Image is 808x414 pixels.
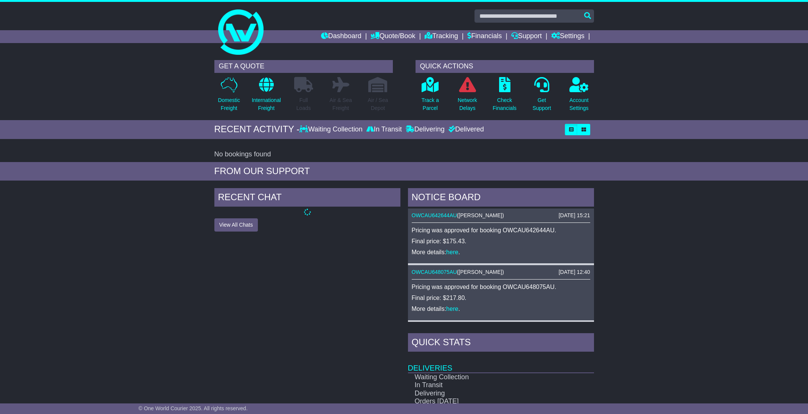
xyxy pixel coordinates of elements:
a: NetworkDelays [457,77,477,116]
a: Dashboard [321,30,361,43]
p: Air & Sea Freight [330,96,352,112]
button: View All Chats [214,218,258,232]
p: Network Delays [458,96,477,112]
p: Domestic Freight [218,96,240,112]
span: [PERSON_NAME] [459,212,502,218]
a: Quote/Book [371,30,415,43]
div: Quick Stats [408,333,594,354]
td: Waiting Collection [408,373,567,382]
a: Settings [551,30,585,43]
div: No bookings found [214,150,594,159]
p: Air / Sea Depot [368,96,388,112]
a: DomesticFreight [217,77,240,116]
a: here [446,306,458,312]
div: ( ) [412,269,590,275]
a: here [446,249,458,255]
p: Final price: $217.80. [412,294,590,301]
p: Track a Parcel [422,96,439,112]
a: Financials [467,30,502,43]
td: Deliveries [408,354,594,373]
p: More details: . [412,249,590,256]
p: Pricing was approved for booking OWCAU642644AU. [412,227,590,234]
span: [PERSON_NAME] [459,269,502,275]
p: Check Financials [493,96,516,112]
a: InternationalFreight [251,77,281,116]
p: Final price: $175.43. [412,238,590,245]
div: QUICK ACTIONS [416,60,594,73]
td: Delivering [408,389,567,398]
a: CheckFinancials [492,77,517,116]
div: Waiting Collection [299,125,364,134]
a: OWCAU648075AU [412,269,457,275]
a: GetSupport [532,77,551,116]
div: RECENT CHAT [214,188,400,209]
div: NOTICE BOARD [408,188,594,209]
p: Get Support [532,96,551,112]
a: Support [511,30,542,43]
div: [DATE] 15:21 [558,212,590,219]
div: [DATE] 12:40 [558,269,590,275]
p: More details: . [412,305,590,312]
div: Delivered [447,125,484,134]
p: International Freight [252,96,281,112]
p: Full Loads [294,96,313,112]
td: In Transit [408,381,567,389]
a: Track aParcel [421,77,439,116]
div: In Transit [364,125,404,134]
div: RECENT ACTIVITY - [214,124,300,135]
p: Account Settings [569,96,589,112]
a: Tracking [425,30,458,43]
span: © One World Courier 2025. All rights reserved. [138,405,248,411]
div: Delivering [404,125,447,134]
td: Orders [DATE] [408,397,567,406]
p: Pricing was approved for booking OWCAU648075AU. [412,283,590,290]
div: GET A QUOTE [214,60,393,73]
a: OWCAU642644AU [412,212,457,218]
div: ( ) [412,212,590,219]
a: AccountSettings [569,77,589,116]
div: FROM OUR SUPPORT [214,166,594,177]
